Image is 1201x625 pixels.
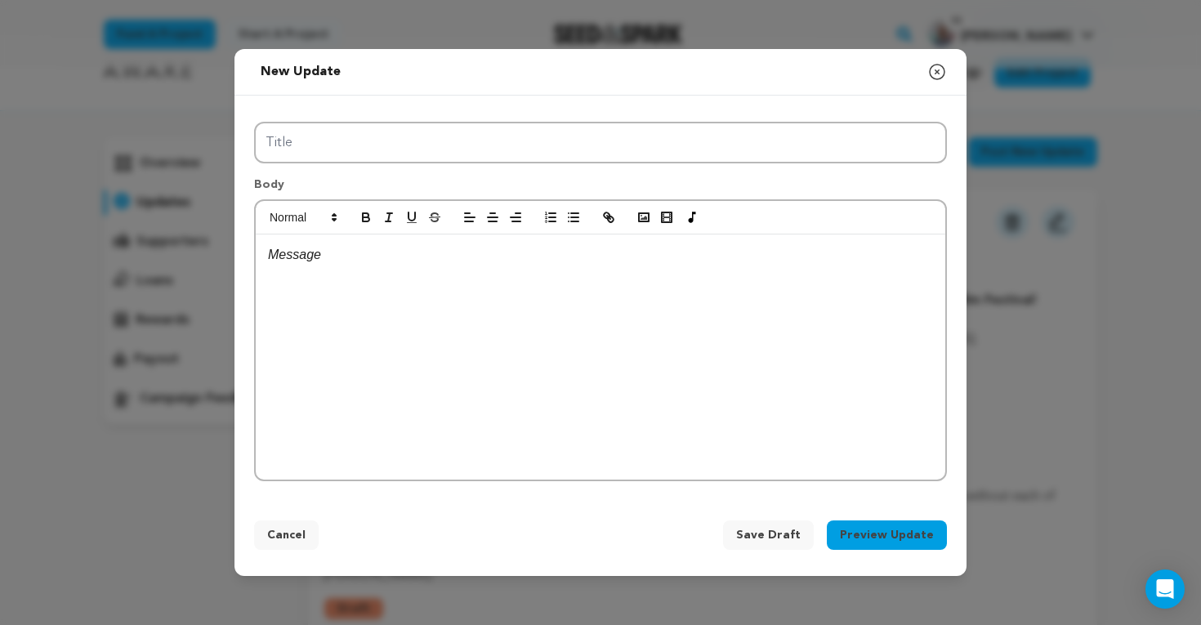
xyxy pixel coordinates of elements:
[723,520,814,550] button: Save Draft
[254,520,319,550] button: Cancel
[254,122,947,163] input: Title
[261,65,341,78] span: New update
[827,520,947,550] button: Preview Update
[1145,569,1185,609] div: Open Intercom Messenger
[254,176,947,199] p: Body
[736,527,801,543] span: Save Draft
